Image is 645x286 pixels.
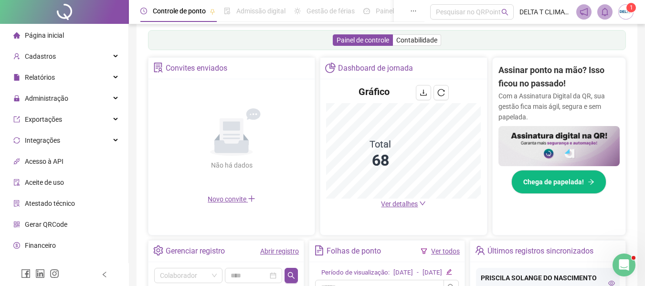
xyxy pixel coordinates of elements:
span: Exportações [25,116,62,123]
img: 1782 [619,5,633,19]
span: Chega de papelada! [523,177,584,187]
span: sync [13,137,20,144]
span: Gestão de férias [307,7,355,15]
div: Não há dados [188,160,275,170]
span: arrow-right [588,179,594,185]
span: dashboard [363,8,370,14]
span: search [287,272,295,279]
div: - [417,268,419,278]
div: Período de visualização: [321,268,390,278]
span: Administração [25,95,68,102]
span: Gerar QRCode [25,221,67,228]
div: [DATE] [393,268,413,278]
div: Convites enviados [166,60,227,76]
span: sun [294,8,301,14]
span: solution [153,63,163,73]
span: bell [601,8,609,16]
span: Acesso à API [25,158,63,165]
span: search [501,9,508,16]
div: [DATE] [423,268,442,278]
div: Folhas de ponto [327,243,381,259]
span: setting [153,245,163,255]
span: Financeiro [25,242,56,249]
iframe: Intercom live chat [613,254,635,276]
span: user-add [13,53,20,60]
a: Ver todos [431,247,460,255]
span: Cadastros [25,53,56,60]
span: file-done [224,8,231,14]
span: clock-circle [140,8,147,14]
h4: Gráfico [359,85,390,98]
span: left [101,271,108,278]
div: Dashboard de jornada [338,60,413,76]
span: lock [13,95,20,102]
span: Contabilidade [396,36,437,44]
span: Relatórios [25,74,55,81]
span: instagram [50,269,59,278]
span: dollar [13,242,20,249]
span: reload [437,89,445,96]
span: notification [580,8,588,16]
span: facebook [21,269,31,278]
div: Gerenciar registro [166,243,225,259]
span: home [13,32,20,39]
span: audit [13,179,20,186]
span: file [13,74,20,81]
p: Com a Assinatura Digital da QR, sua gestão fica mais ágil, segura e sem papelada. [498,91,620,122]
span: Atestado técnico [25,200,75,207]
span: 1 [630,4,633,11]
button: Chega de papelada! [511,170,606,194]
img: banner%2F02c71560-61a6-44d4-94b9-c8ab97240462.png [498,126,620,167]
div: Últimos registros sincronizados [487,243,593,259]
span: Ver detalhes [381,200,418,208]
span: Página inicial [25,32,64,39]
span: Painel de controle [337,36,389,44]
h2: Assinar ponto na mão? Isso ficou no passado! [498,64,620,91]
span: team [475,245,485,255]
span: solution [13,200,20,207]
span: DELTA T CLIMATIZAÇÃO LTDA [519,7,571,17]
span: Admissão digital [236,7,285,15]
span: plus [248,195,255,202]
span: export [13,116,20,123]
sup: Atualize o seu contato no menu Meus Dados [626,3,636,12]
a: Abrir registro [260,247,299,255]
span: Central de ajuda [25,263,73,270]
span: download [420,89,427,96]
span: pushpin [210,9,215,14]
span: edit [446,269,452,275]
span: Controle de ponto [153,7,206,15]
span: Aceite de uso [25,179,64,186]
span: ellipsis [410,8,417,14]
span: Integrações [25,137,60,144]
span: down [419,200,426,207]
span: linkedin [35,269,45,278]
span: api [13,158,20,165]
span: Novo convite [208,195,255,203]
span: file-text [314,245,324,255]
span: Painel do DP [376,7,413,15]
span: pie-chart [325,63,335,73]
span: filter [421,248,427,254]
span: qrcode [13,221,20,228]
a: Ver detalhes down [381,200,426,208]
